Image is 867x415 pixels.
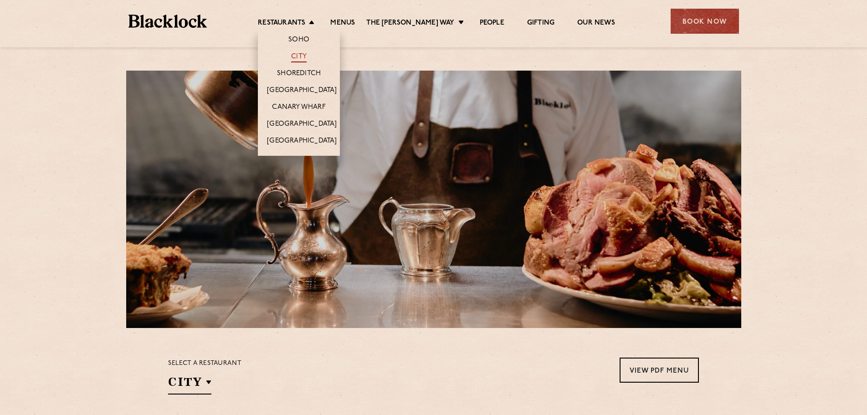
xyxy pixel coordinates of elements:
[267,120,337,130] a: [GEOGRAPHIC_DATA]
[366,19,454,29] a: The [PERSON_NAME] Way
[272,103,325,113] a: Canary Wharf
[267,86,337,96] a: [GEOGRAPHIC_DATA]
[577,19,615,29] a: Our News
[168,358,241,369] p: Select a restaurant
[527,19,554,29] a: Gifting
[620,358,699,383] a: View PDF Menu
[671,9,739,34] div: Book Now
[168,374,211,395] h2: City
[258,19,305,29] a: Restaurants
[480,19,504,29] a: People
[288,36,309,46] a: Soho
[291,52,307,62] a: City
[128,15,207,28] img: BL_Textured_Logo-footer-cropped.svg
[330,19,355,29] a: Menus
[267,137,337,147] a: [GEOGRAPHIC_DATA]
[277,69,321,79] a: Shoreditch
